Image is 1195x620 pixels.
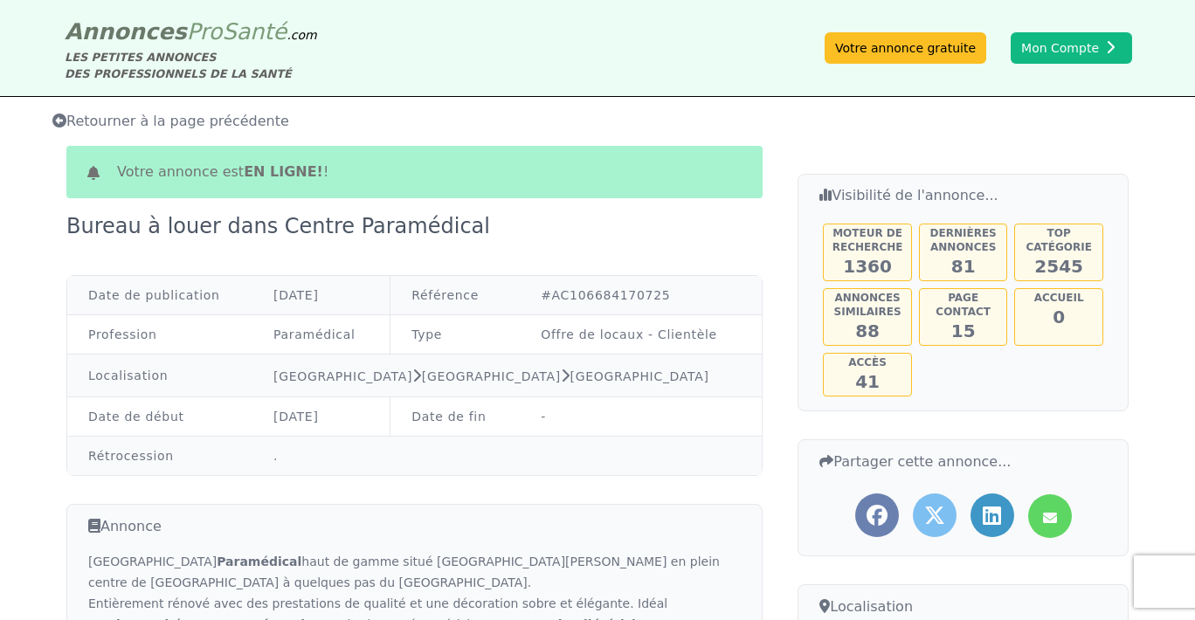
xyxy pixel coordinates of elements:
[390,397,520,437] td: Date de fin
[819,451,1107,472] h3: Partager cette annonce...
[65,18,187,45] span: Annonces
[52,114,66,127] i: Retourner à la liste
[520,276,762,315] td: #AC106684170725
[825,32,986,64] a: Votre annonce gratuite
[217,555,301,568] strong: Paramédical
[222,18,287,45] span: Santé
[65,49,317,82] div: LES PETITES ANNONCES DES PROFESSIONNELS DE LA SANTÉ
[971,493,1014,537] a: Partager l'annonce sur LinkedIn
[67,437,252,476] td: Rétrocession
[825,355,909,369] h5: Accès
[825,226,909,254] h5: Moteur de recherche
[117,162,328,183] span: Votre annonce est !
[187,18,223,45] span: Pro
[65,18,317,45] a: AnnoncesProSanté.com
[819,596,1107,617] h3: Localisation
[66,212,501,240] div: Bureau à louer dans Centre Paramédical
[252,437,762,476] td: .
[922,226,1005,254] h5: Dernières annonces
[273,369,412,383] a: [GEOGRAPHIC_DATA]
[287,28,316,42] span: .com
[1034,256,1083,277] span: 2545
[252,276,390,315] td: [DATE]
[951,256,976,277] span: 81
[825,291,909,319] h5: Annonces similaires
[422,369,561,383] a: [GEOGRAPHIC_DATA]
[88,515,741,537] h3: Annonce
[67,315,252,355] td: Profession
[390,315,520,355] td: Type
[1053,307,1065,327] span: 0
[951,320,976,341] span: 15
[855,493,899,537] a: Partager l'annonce sur Facebook
[1011,32,1132,64] button: Mon Compte
[1028,494,1072,538] a: Partager l'annonce par mail
[244,163,323,180] b: en ligne!
[922,291,1005,319] h5: Page contact
[1017,226,1101,254] h5: Top catégorie
[570,369,709,383] a: [GEOGRAPHIC_DATA]
[52,113,289,129] span: Retourner à la page précédente
[252,397,390,437] td: [DATE]
[520,397,762,437] td: -
[67,397,252,437] td: Date de début
[913,493,957,537] a: Partager l'annonce sur Twitter
[273,327,356,341] a: Paramédical
[819,185,1107,206] h3: Visibilité de l'annonce...
[855,371,880,392] span: 41
[67,355,252,397] td: Localisation
[1017,291,1101,305] h5: Accueil
[541,327,717,341] a: Offre de locaux - Clientèle
[855,320,880,341] span: 88
[67,276,252,315] td: Date de publication
[390,276,520,315] td: Référence
[843,256,892,277] span: 1360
